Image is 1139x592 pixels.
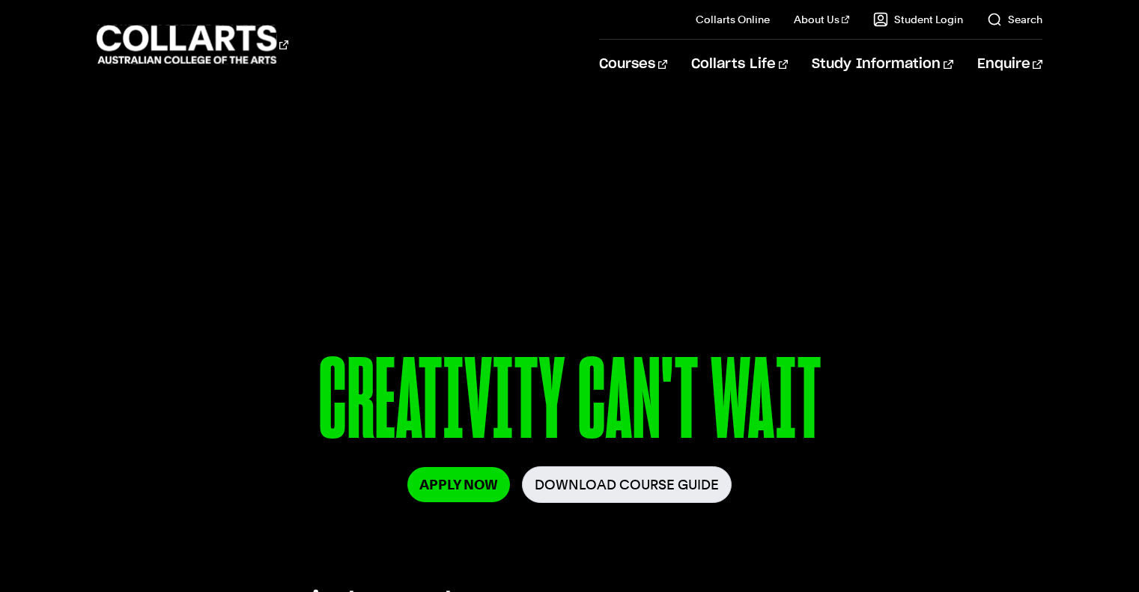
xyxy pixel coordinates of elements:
a: Search [987,12,1042,27]
p: CREATIVITY CAN'T WAIT [127,343,1012,466]
div: Go to homepage [97,23,288,66]
a: Courses [599,40,667,89]
a: Download Course Guide [522,466,732,503]
a: About Us [794,12,849,27]
a: Enquire [977,40,1042,89]
a: Collarts Online [696,12,770,27]
a: Collarts Life [691,40,788,89]
a: Student Login [873,12,963,27]
a: Apply Now [407,467,510,502]
a: Study Information [812,40,953,89]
